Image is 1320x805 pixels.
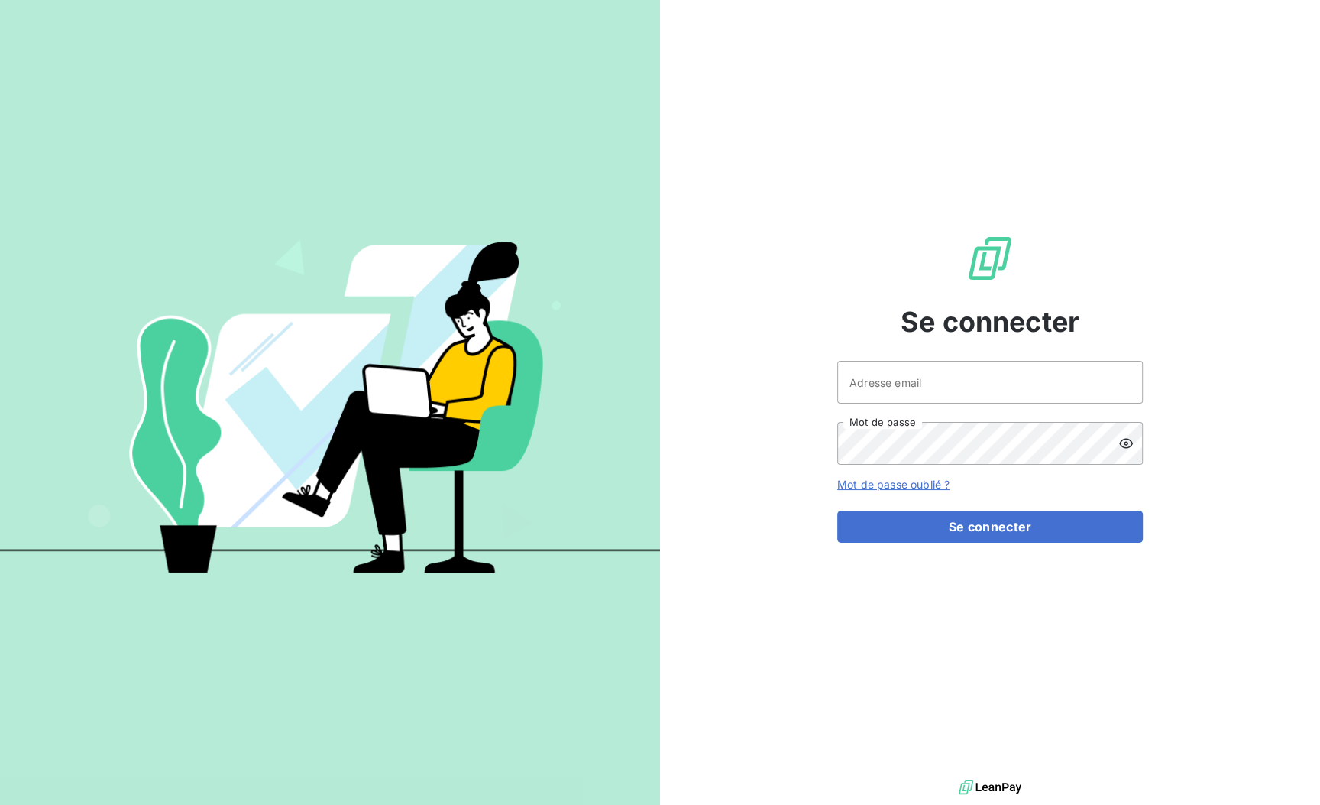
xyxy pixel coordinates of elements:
button: Se connecter [837,511,1143,543]
a: Mot de passe oublié ? [837,478,950,491]
img: logo [959,776,1021,799]
img: Logo LeanPay [966,234,1014,283]
input: placeholder [837,361,1143,404]
span: Se connecter [901,301,1079,342]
